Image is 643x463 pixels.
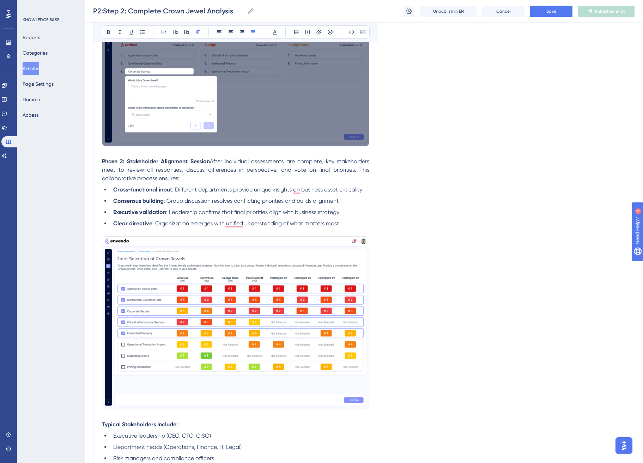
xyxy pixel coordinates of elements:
[433,8,464,14] span: Unpublish in EN
[595,8,625,14] span: Published in EN
[530,6,572,17] button: Save
[113,455,214,462] span: Risk managers and compliance officers
[102,421,178,428] strong: Typical Stakeholders Include:
[23,31,40,44] button: Reports
[23,47,48,59] button: Categories
[102,158,210,165] strong: Phase 2: Stakeholder Alignment Session
[23,93,40,106] button: Domain
[420,6,477,17] button: Unpublish in EN
[172,186,362,193] span: : Different departments provide unique insights on business asset criticality
[113,432,211,439] span: Executive leadership (CEO, CTO, CISO)
[113,186,172,193] strong: Cross-functional input
[166,209,339,215] span: : Leadership confirms that final priorities align with business strategy
[23,78,54,90] button: Page Settings
[49,4,51,9] div: 4
[482,6,524,17] button: Cancel
[113,209,166,215] strong: Executive validation
[113,220,152,227] strong: Clear directive
[113,197,164,204] strong: Consensus building
[546,8,556,14] span: Save
[23,62,39,75] button: Articles
[164,197,339,204] span: : Group discussion resolves conflicting priorities and builds alignment
[152,220,339,227] span: : Organization emerges with unified understanding of what matters most
[113,444,242,450] span: Department heads (Operations, Finance, IT, Legal)
[23,109,38,121] button: Access
[23,17,59,23] div: KNOWLEDGE BASE
[578,6,635,17] button: Published in EN
[102,158,371,182] span: After individual assessments are complete, key stakeholders meet to review all responses, discuss...
[93,6,244,16] input: Article Name
[496,8,511,14] span: Cancel
[613,435,635,456] iframe: UserGuiding AI Assistant Launcher
[17,2,44,10] span: Need Help?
